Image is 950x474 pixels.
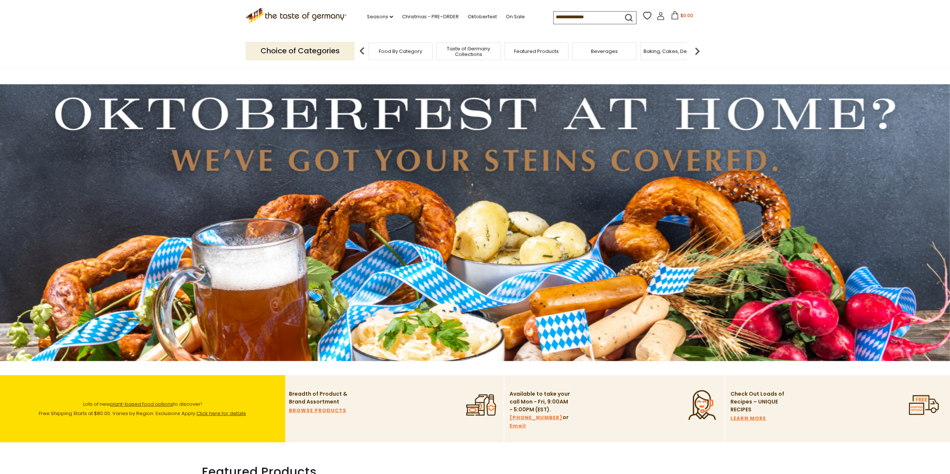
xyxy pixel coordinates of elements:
[439,46,498,57] a: Taste of Germany Collections
[680,12,693,19] span: $0.00
[591,48,618,54] a: Beverages
[506,13,525,21] a: On Sale
[355,44,370,59] img: previous arrow
[510,390,571,430] p: Available to take your call Mon - Fri, 9:00AM - 5:00PM (EST). or
[510,422,526,430] a: Email
[731,390,785,414] p: Check Out Loads of Recipes – UNIQUE RECIPES
[666,11,698,22] button: $0.00
[402,13,459,21] a: Christmas - PRE-ORDER
[39,401,246,417] span: Lots of new to discover! Free Shipping Starts at $80.00. Varies by Region. Exclusions Apply.
[644,48,701,54] a: Baking, Cakes, Desserts
[468,13,497,21] a: Oktoberfest
[289,406,346,415] a: BROWSE PRODUCTS
[379,48,422,54] a: Food By Category
[731,414,766,423] a: LEARN MORE
[196,410,246,417] a: Click here for details
[514,48,559,54] a: Featured Products
[690,44,705,59] img: next arrow
[289,390,351,406] p: Breadth of Product & Brand Assortment
[367,13,393,21] a: Seasons
[110,401,173,408] a: plant-based food options
[246,42,355,60] p: Choice of Categories
[510,414,563,422] a: [PHONE_NUMBER]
